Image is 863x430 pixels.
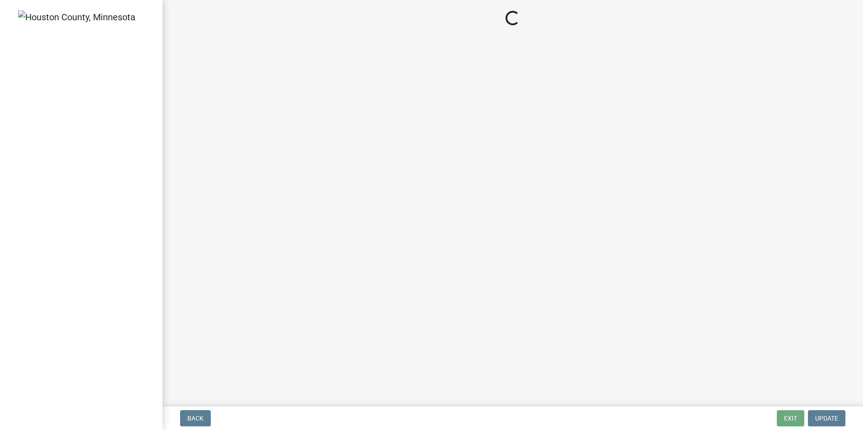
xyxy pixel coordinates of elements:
[815,415,838,422] span: Update
[18,10,135,24] img: Houston County, Minnesota
[180,410,211,426] button: Back
[187,415,204,422] span: Back
[777,410,804,426] button: Exit
[808,410,845,426] button: Update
